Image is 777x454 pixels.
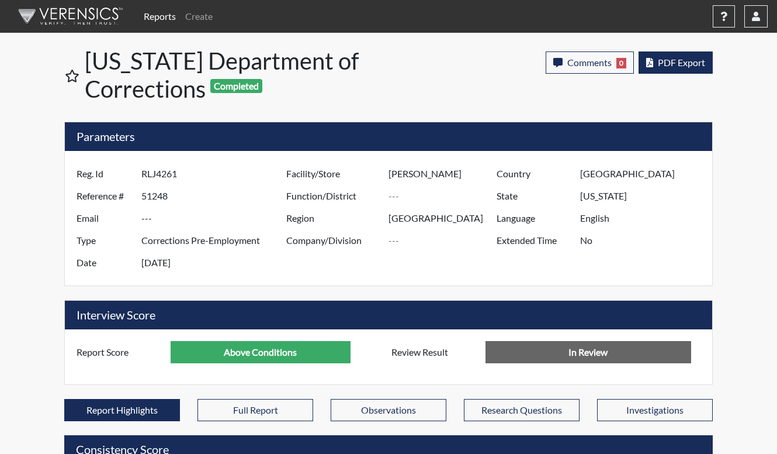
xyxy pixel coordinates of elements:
a: Reports [139,5,181,28]
input: --- [580,229,709,252]
label: Date [68,252,141,274]
span: PDF Export [658,57,705,68]
button: Observations [331,399,446,421]
button: PDF Export [639,51,713,74]
input: --- [388,229,500,252]
input: --- [580,207,709,229]
label: Review Result [383,341,485,363]
input: --- [580,163,709,185]
button: Full Report [197,399,313,421]
input: --- [141,163,289,185]
input: --- [141,252,289,274]
input: --- [171,341,351,363]
input: --- [388,207,500,229]
label: Reg. Id [68,163,141,185]
label: Reference # [68,185,141,207]
label: Function/District [277,185,388,207]
button: Comments0 [546,51,634,74]
input: --- [141,229,289,252]
span: Completed [210,79,263,93]
label: Region [277,207,388,229]
span: Comments [567,57,612,68]
input: --- [141,207,289,229]
span: 0 [616,58,626,68]
h5: Interview Score [65,301,712,329]
label: Country [488,163,580,185]
button: Research Questions [464,399,580,421]
label: Report Score [68,341,171,363]
label: Type [68,229,141,252]
input: --- [388,185,500,207]
h5: Parameters [65,122,712,151]
h1: [US_STATE] Department of Corrections [85,47,390,103]
a: Create [181,5,217,28]
label: Extended Time [488,229,580,252]
input: --- [580,185,709,207]
label: Facility/Store [277,163,388,185]
label: State [488,185,580,207]
label: Language [488,207,580,229]
label: Company/Division [277,229,388,252]
button: Investigations [597,399,713,421]
input: No Decision [485,341,691,363]
label: Email [68,207,141,229]
button: Report Highlights [64,399,180,421]
input: --- [141,185,289,207]
input: --- [388,163,500,185]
